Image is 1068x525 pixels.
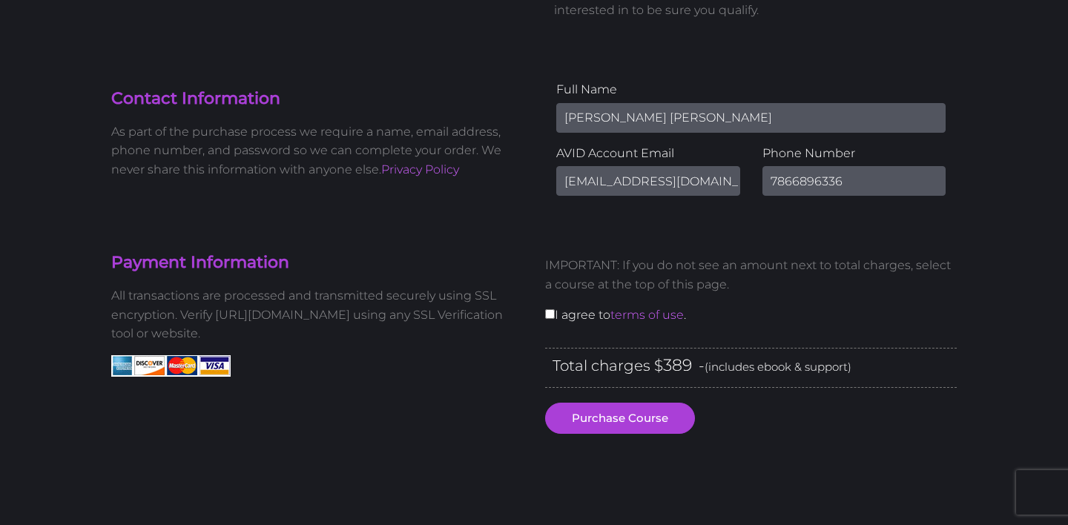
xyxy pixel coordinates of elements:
img: American Express, Discover, MasterCard, Visa [111,355,231,377]
p: As part of the purchase process we require a name, email address, phone number, and password so w... [111,122,523,179]
div: I agree to . [534,244,968,347]
a: terms of use [610,308,684,322]
h4: Payment Information [111,251,523,274]
label: Phone Number [762,144,946,163]
span: (includes ebook & support) [705,360,851,374]
label: Full Name [556,80,946,99]
h4: Contact Information [111,87,523,110]
p: IMPORTANT: If you do not see an amount next to total charges, select a course at the top of this ... [545,256,957,294]
a: Privacy Policy [381,162,459,176]
label: AVID Account Email [556,144,740,163]
p: All transactions are processed and transmitted securely using SSL encryption. Verify [URL][DOMAIN... [111,286,523,343]
div: Total charges $ - [545,348,957,389]
button: Purchase Course [545,403,695,434]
